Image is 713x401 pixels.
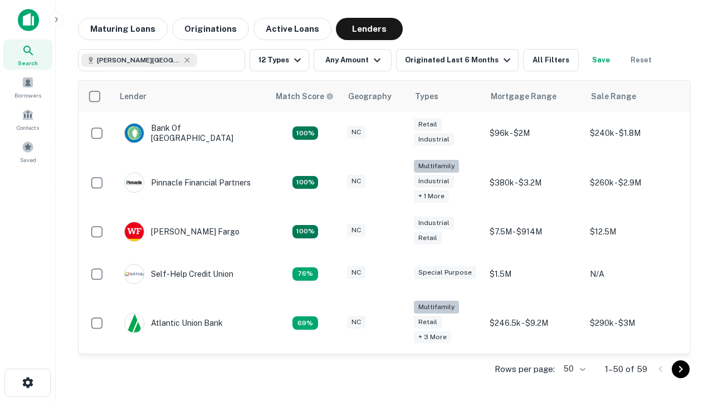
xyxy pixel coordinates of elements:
[125,173,144,192] img: picture
[341,81,408,112] th: Geography
[347,266,365,279] div: NC
[559,361,587,377] div: 50
[348,90,392,103] div: Geography
[484,154,584,211] td: $380k - $3.2M
[415,90,438,103] div: Types
[124,313,223,333] div: Atlantic Union Bank
[276,90,331,102] h6: Match Score
[18,9,39,31] img: capitalize-icon.png
[414,232,442,244] div: Retail
[484,253,584,295] td: $1.5M
[125,124,144,143] img: picture
[292,126,318,140] div: Matching Properties: 15, hasApolloMatch: undefined
[484,81,584,112] th: Mortgage Range
[414,331,451,344] div: + 3 more
[484,112,584,154] td: $96k - $2M
[396,49,519,71] button: Originated Last 6 Months
[3,136,52,167] a: Saved
[314,49,392,71] button: Any Amount
[414,175,454,188] div: Industrial
[584,253,685,295] td: N/A
[125,265,144,283] img: picture
[250,49,309,71] button: 12 Types
[414,301,459,314] div: Multifamily
[484,211,584,253] td: $7.5M - $914M
[605,363,647,376] p: 1–50 of 59
[347,126,365,139] div: NC
[414,217,454,229] div: Industrial
[124,222,240,242] div: [PERSON_NAME] Fargo
[125,222,144,241] img: picture
[347,316,365,329] div: NC
[583,49,619,71] button: Save your search to get updates of matches that match your search criteria.
[408,81,484,112] th: Types
[672,360,690,378] button: Go to next page
[292,225,318,238] div: Matching Properties: 15, hasApolloMatch: undefined
[113,81,269,112] th: Lender
[405,53,514,67] div: Originated Last 6 Months
[172,18,249,40] button: Originations
[125,314,144,332] img: picture
[3,72,52,102] a: Borrowers
[347,224,365,237] div: NC
[120,90,146,103] div: Lender
[292,176,318,189] div: Matching Properties: 26, hasApolloMatch: undefined
[491,90,556,103] div: Mortgage Range
[584,81,685,112] th: Sale Range
[347,175,365,188] div: NC
[484,295,584,351] td: $246.5k - $9.2M
[584,154,685,211] td: $260k - $2.9M
[584,112,685,154] td: $240k - $1.8M
[269,81,341,112] th: Capitalize uses an advanced AI algorithm to match your search with the best lender. The match sco...
[292,267,318,281] div: Matching Properties: 11, hasApolloMatch: undefined
[414,118,442,131] div: Retail
[336,18,403,40] button: Lenders
[584,295,685,351] td: $290k - $3M
[414,160,459,173] div: Multifamily
[495,363,555,376] p: Rows per page:
[414,266,476,279] div: Special Purpose
[124,123,258,143] div: Bank Of [GEOGRAPHIC_DATA]
[20,155,36,164] span: Saved
[591,90,636,103] div: Sale Range
[414,190,449,203] div: + 1 more
[78,18,168,40] button: Maturing Loans
[3,104,52,134] a: Contacts
[14,91,41,100] span: Borrowers
[623,49,659,71] button: Reset
[584,211,685,253] td: $12.5M
[414,316,442,329] div: Retail
[253,18,331,40] button: Active Loans
[18,58,38,67] span: Search
[17,123,39,132] span: Contacts
[3,40,52,70] a: Search
[276,90,334,102] div: Capitalize uses an advanced AI algorithm to match your search with the best lender. The match sco...
[414,133,454,146] div: Industrial
[124,264,233,284] div: Self-help Credit Union
[292,316,318,330] div: Matching Properties: 10, hasApolloMatch: undefined
[97,55,180,65] span: [PERSON_NAME][GEOGRAPHIC_DATA], [GEOGRAPHIC_DATA]
[523,49,579,71] button: All Filters
[124,173,251,193] div: Pinnacle Financial Partners
[657,312,713,365] iframe: Chat Widget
